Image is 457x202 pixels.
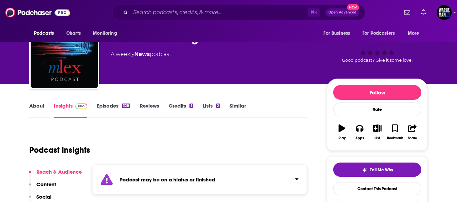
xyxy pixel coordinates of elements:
[122,104,130,108] div: 328
[325,8,359,17] button: Open AdvancedNew
[169,103,193,118] a: Credits1
[29,103,44,118] a: About
[308,8,320,17] span: ⌘ K
[418,7,429,18] a: Show notifications dropdown
[375,136,380,140] div: List
[351,120,368,144] button: Apps
[134,51,150,57] a: News
[347,4,359,10] span: New
[29,27,63,40] button: open menu
[97,103,130,118] a: Episodes328
[333,182,421,195] a: Contact This Podcast
[203,103,220,118] a: Lists2
[437,5,452,20] button: Show profile menu
[342,58,413,63] span: Good podcast? Give it some love!
[62,27,85,40] a: Charts
[355,136,364,140] div: Apps
[54,103,87,118] a: InsightsPodchaser Pro
[437,5,452,20] img: User Profile
[66,29,81,38] span: Charts
[36,181,56,187] p: Content
[362,167,367,173] img: tell me why sparkle
[5,6,70,19] img: Podchaser - Follow, Share and Rate Podcasts
[216,104,220,108] div: 2
[358,27,405,40] button: open menu
[36,194,51,200] p: Social
[403,27,428,40] button: open menu
[362,29,395,38] span: For Podcasters
[323,29,350,38] span: For Business
[437,5,452,20] span: Logged in as WachsmanNY
[131,7,308,18] input: Search podcasts, credits, & more...
[34,29,54,38] span: Podcasts
[401,7,413,18] a: Show notifications dropdown
[93,29,117,38] span: Monitoring
[333,103,421,116] div: Rate
[75,104,87,109] img: Podchaser Pro
[328,11,356,14] span: Open Advanced
[408,136,417,140] div: Share
[140,103,159,118] a: Reviews
[368,120,386,144] button: List
[230,103,246,118] a: Similar
[29,181,56,194] button: Content
[339,136,346,140] div: Play
[29,145,90,155] h1: Podcast Insights
[370,167,393,173] span: Tell Me Why
[404,120,421,144] button: Share
[112,5,365,20] div: Search podcasts, credits, & more...
[333,163,421,177] button: tell me why sparkleTell Me Why
[31,21,98,88] img: MLex Market Insight
[333,120,351,144] button: Play
[333,85,421,100] button: Follow
[29,169,82,181] button: Reach & Audience
[111,50,171,58] div: A weekly podcast
[189,104,193,108] div: 1
[387,136,403,140] div: Bookmark
[119,176,215,183] strong: Podcast may be on a hiatus or finished
[88,27,126,40] button: open menu
[386,120,403,144] button: Bookmark
[327,25,428,67] div: 20Good podcast? Give it some love!
[408,29,419,38] span: More
[36,169,82,175] p: Reach & Audience
[319,27,358,40] button: open menu
[92,165,307,195] section: Click to expand status details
